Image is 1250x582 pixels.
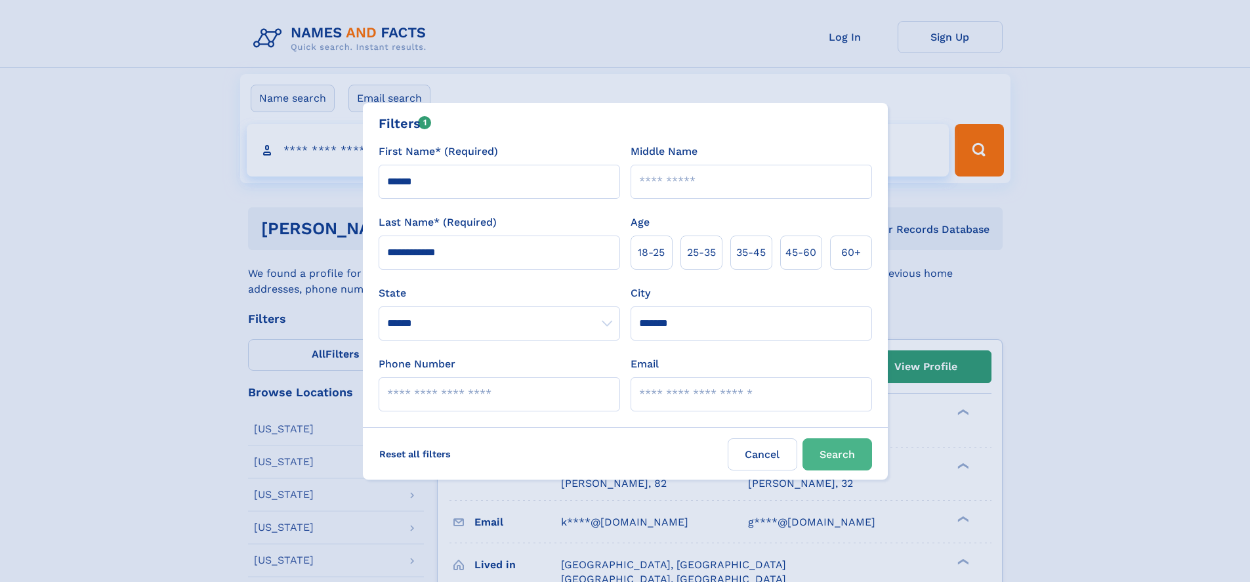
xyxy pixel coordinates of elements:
label: Reset all filters [371,438,459,470]
label: Email [631,356,659,372]
span: 18‑25 [638,245,665,260]
label: Cancel [728,438,797,470]
button: Search [802,438,872,470]
label: Last Name* (Required) [379,215,497,230]
label: City [631,285,650,301]
span: 60+ [841,245,861,260]
div: Filters [379,114,432,133]
label: First Name* (Required) [379,144,498,159]
label: Middle Name [631,144,698,159]
span: 25‑35 [687,245,716,260]
span: 45‑60 [785,245,816,260]
span: 35‑45 [736,245,766,260]
label: Age [631,215,650,230]
label: State [379,285,620,301]
label: Phone Number [379,356,455,372]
